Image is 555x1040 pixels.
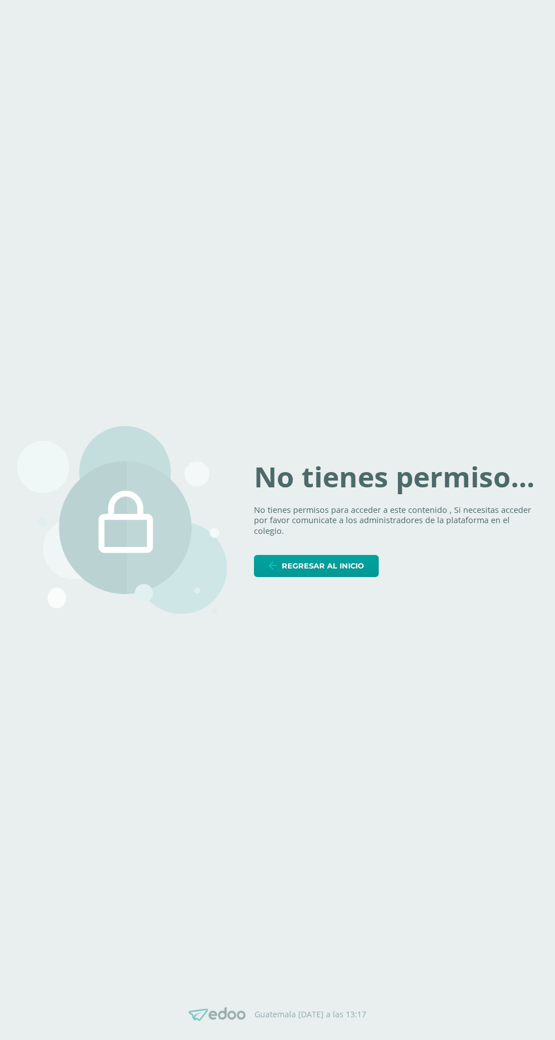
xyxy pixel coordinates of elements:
img: 403.png [17,426,227,614]
span: Regresar al inicio [282,555,364,576]
p: No tienes permisos para acceder a este contenido , Si necesitas acceder por favor comunicate a lo... [254,505,539,537]
img: Edoo [189,1007,245,1021]
a: Regresar al inicio [254,555,379,577]
h1: No tienes permiso... [254,463,539,491]
p: Guatemala [DATE] a las 13:17 [255,1009,366,1020]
